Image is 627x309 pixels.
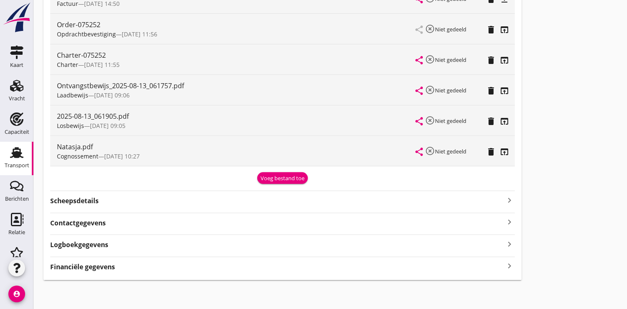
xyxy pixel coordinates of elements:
i: keyboard_arrow_right [505,217,515,228]
div: Ontvangstbewijs_2025-08-13_061757.pdf [57,81,416,91]
div: — [57,152,416,161]
i: open_in_browser [500,55,510,65]
small: Niet gedeeld [435,148,467,155]
strong: Logboekgegevens [50,240,108,250]
div: Voeg bestand toe [261,174,305,183]
i: account_circle [8,286,25,302]
div: — [57,60,416,69]
small: Niet gedeeld [435,56,467,64]
div: Natasja.pdf [57,142,416,152]
span: [DATE] 10:27 [104,152,140,160]
small: Niet gedeeld [435,117,467,125]
i: open_in_browser [500,86,510,96]
span: [DATE] 09:06 [94,91,130,99]
img: logo-small.a267ee39.svg [2,2,32,33]
i: share [415,55,425,65]
span: [DATE] 11:56 [122,30,157,38]
div: Vracht [9,96,25,101]
i: keyboard_arrow_right [505,260,515,272]
strong: Financiële gegevens [50,262,115,272]
div: Relatie [8,230,25,235]
span: Opdrachtbevestiging [57,30,116,38]
i: open_in_browser [500,116,510,126]
i: open_in_browser [500,25,510,35]
i: highlight_off [425,115,435,125]
span: Cognossement [57,152,98,160]
span: Charter [57,61,78,69]
small: Niet gedeeld [435,26,467,33]
i: highlight_off [425,54,435,64]
strong: Contactgegevens [50,218,106,228]
div: Capaciteit [5,129,29,135]
i: delete [486,25,496,35]
i: highlight_off [425,85,435,95]
button: Voeg bestand toe [257,172,308,184]
i: keyboard_arrow_right [505,238,515,250]
div: Transport [5,163,29,168]
i: delete [486,86,496,96]
div: — [57,91,416,100]
i: delete [486,147,496,157]
i: delete [486,116,496,126]
span: Laadbewijs [57,91,88,99]
i: keyboard_arrow_right [505,194,515,206]
div: Berichten [5,196,29,202]
span: [DATE] 09:05 [90,122,125,130]
i: highlight_off [425,24,435,34]
div: Order-075252 [57,20,416,30]
span: [DATE] 11:55 [84,61,120,69]
i: share [415,86,425,96]
i: share [415,116,425,126]
i: delete [486,55,496,65]
div: Kaart [10,62,23,68]
i: highlight_off [425,146,435,156]
strong: Scheepsdetails [50,196,99,206]
i: open_in_browser [500,147,510,157]
div: 2025-08-13_061905.pdf [57,111,416,121]
small: Niet gedeeld [435,87,467,94]
i: share [415,147,425,157]
span: Losbewijs [57,122,84,130]
div: — [57,30,416,38]
div: — [57,121,416,130]
div: Charter-075252 [57,50,416,60]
